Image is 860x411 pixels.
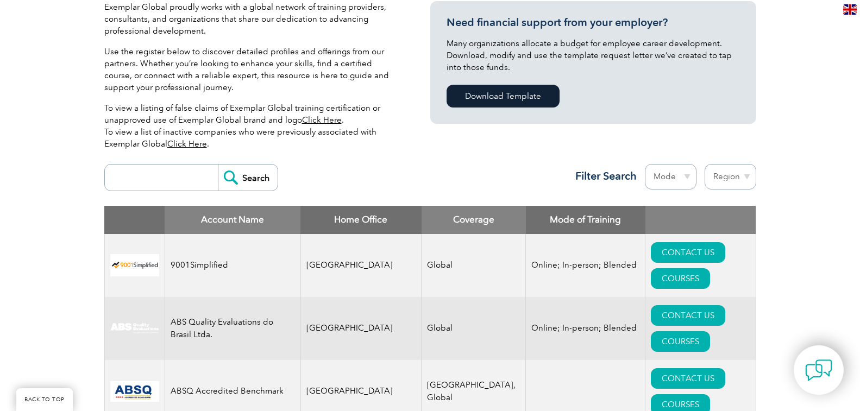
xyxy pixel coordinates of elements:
a: CONTACT US [651,368,725,389]
a: Click Here [167,139,207,149]
a: CONTACT US [651,305,725,326]
img: contact-chat.png [805,357,832,384]
td: ABS Quality Evaluations do Brasil Ltda. [165,297,300,360]
th: : activate to sort column ascending [645,206,756,234]
a: CONTACT US [651,242,725,263]
input: Search [218,165,278,191]
a: Download Template [447,85,560,108]
td: [GEOGRAPHIC_DATA] [300,234,422,297]
th: Mode of Training: activate to sort column ascending [526,206,645,234]
a: BACK TO TOP [16,388,73,411]
td: Online; In-person; Blended [526,234,645,297]
p: Exemplar Global proudly works with a global network of training providers, consultants, and organ... [104,1,398,37]
img: c92924ac-d9bc-ea11-a814-000d3a79823d-logo.jpg [110,323,159,334]
th: Account Name: activate to sort column descending [165,206,300,234]
td: [GEOGRAPHIC_DATA] [300,297,422,360]
p: Many organizations allocate a budget for employee career development. Download, modify and use th... [447,37,740,73]
th: Coverage: activate to sort column ascending [422,206,526,234]
img: 37c9c059-616f-eb11-a812-002248153038-logo.png [110,254,159,276]
img: en [843,4,857,15]
p: Use the register below to discover detailed profiles and offerings from our partners. Whether you... [104,46,398,93]
a: COURSES [651,331,710,352]
img: cc24547b-a6e0-e911-a812-000d3a795b83-logo.png [110,381,159,402]
td: Global [422,234,526,297]
td: Global [422,297,526,360]
a: COURSES [651,268,710,289]
td: 9001Simplified [165,234,300,297]
h3: Need financial support from your employer? [447,16,740,29]
h3: Filter Search [569,169,637,183]
a: Click Here [302,115,342,125]
td: Online; In-person; Blended [526,297,645,360]
th: Home Office: activate to sort column ascending [300,206,422,234]
p: To view a listing of false claims of Exemplar Global training certification or unapproved use of ... [104,102,398,150]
